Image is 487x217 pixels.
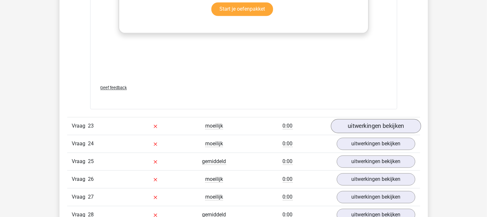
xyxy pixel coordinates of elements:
[337,173,415,185] a: uitwerkingen bekijken
[88,140,94,147] span: 24
[337,155,415,168] a: uitwerkingen bekijken
[211,2,273,16] a: Start je oefenpakket
[283,176,293,182] span: 0:00
[205,123,223,129] span: moeilijk
[72,122,88,130] span: Vraag
[337,191,415,203] a: uitwerkingen bekijken
[202,158,226,165] span: gemiddeld
[101,85,127,90] span: Geef feedback
[205,176,223,182] span: moeilijk
[72,158,88,165] span: Vraag
[88,194,94,200] span: 27
[88,176,94,182] span: 26
[72,175,88,183] span: Vraag
[88,123,94,129] span: 23
[283,158,293,165] span: 0:00
[283,194,293,200] span: 0:00
[283,140,293,147] span: 0:00
[337,138,415,150] a: uitwerkingen bekijken
[205,140,223,147] span: moeilijk
[72,193,88,201] span: Vraag
[88,158,94,164] span: 25
[283,123,293,129] span: 0:00
[205,194,223,200] span: moeilijk
[331,119,421,133] a: uitwerkingen bekijken
[72,140,88,148] span: Vraag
